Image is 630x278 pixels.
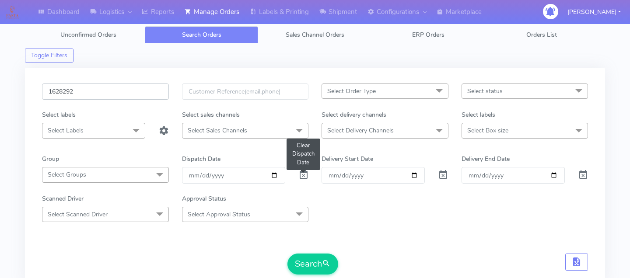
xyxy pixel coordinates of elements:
[182,31,221,39] span: Search Orders
[48,210,108,219] span: Select Scanned Driver
[25,49,73,63] button: Toggle Filters
[188,126,247,135] span: Select Sales Channels
[526,31,557,39] span: Orders List
[42,194,84,203] label: Scanned Driver
[327,87,376,95] span: Select Order Type
[31,26,598,43] ul: Tabs
[60,31,116,39] span: Unconfirmed Orders
[467,87,503,95] span: Select status
[42,154,59,163] label: Group
[48,170,86,179] span: Select Groups
[287,254,338,275] button: Search
[561,3,627,21] button: [PERSON_NAME]
[182,83,309,100] input: Customer Reference(email,phone)
[48,126,84,135] span: Select Labels
[467,126,508,135] span: Select Box size
[182,154,220,163] label: Dispatch Date
[322,154,373,163] label: Delivery Start Date
[462,110,495,119] label: Select labels
[327,126,394,135] span: Select Delivery Channels
[42,110,76,119] label: Select labels
[322,110,386,119] label: Select delivery channels
[182,194,226,203] label: Approval Status
[462,154,510,163] label: Delivery End Date
[286,31,344,39] span: Sales Channel Orders
[42,83,169,100] input: Order Id
[182,110,240,119] label: Select sales channels
[188,210,250,219] span: Select Approval Status
[412,31,444,39] span: ERP Orders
